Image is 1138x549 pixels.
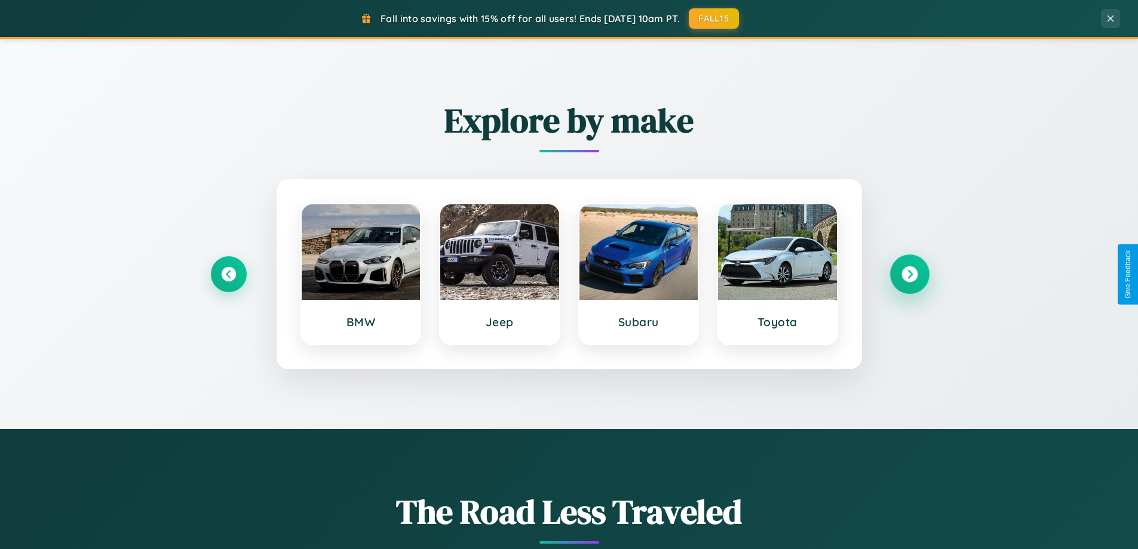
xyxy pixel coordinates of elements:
[730,315,825,329] h3: Toyota
[1124,250,1132,299] div: Give Feedback
[211,489,928,535] h1: The Road Less Traveled
[452,315,547,329] h3: Jeep
[381,13,680,24] span: Fall into savings with 15% off for all users! Ends [DATE] 10am PT.
[591,315,686,329] h3: Subaru
[314,315,409,329] h3: BMW
[689,8,739,29] button: FALL15
[211,97,928,143] h2: Explore by make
